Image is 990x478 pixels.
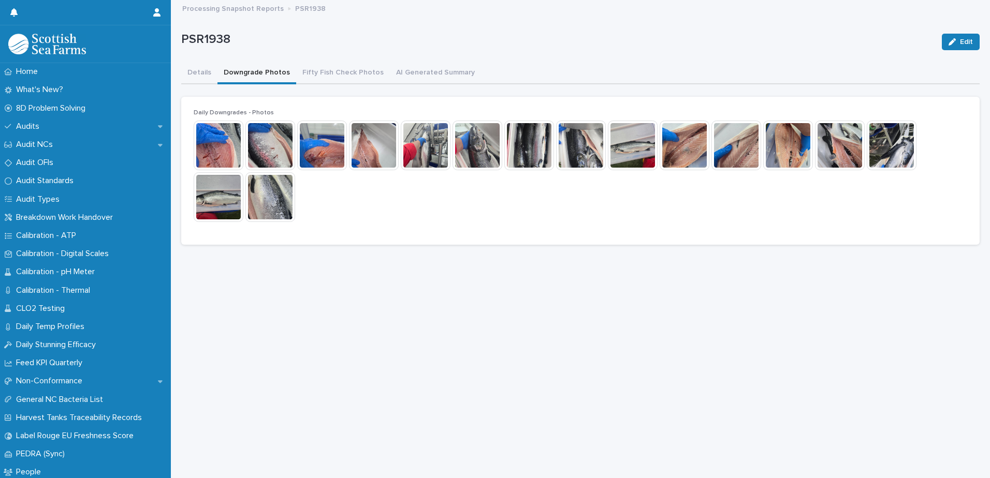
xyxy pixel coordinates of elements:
[181,32,934,47] p: PSR1938
[296,63,390,84] button: Fifty Fish Check Photos
[942,34,980,50] button: Edit
[12,358,91,368] p: Feed KPI Quarterly
[217,63,296,84] button: Downgrade Photos
[390,63,481,84] button: AI Generated Summary
[295,2,326,13] p: PSR1938
[12,467,49,477] p: People
[12,103,94,113] p: 8D Problem Solving
[12,249,117,259] p: Calibration - Digital Scales
[960,38,973,46] span: Edit
[12,431,142,441] p: Label Rouge EU Freshness Score
[12,340,104,350] p: Daily Stunning Efficacy
[12,158,62,168] p: Audit OFIs
[12,85,71,95] p: What's New?
[194,110,274,116] span: Daily Downgrades - Photos
[12,286,98,295] p: Calibration - Thermal
[12,267,103,277] p: Calibration - pH Meter
[181,63,217,84] button: Details
[12,195,68,204] p: Audit Types
[12,213,121,222] p: Breakdown Work Handover
[12,449,73,459] p: PEDRA (Sync)
[12,140,61,150] p: Audit NCs
[182,2,284,13] p: Processing Snapshot Reports
[12,122,48,131] p: Audits
[12,376,91,386] p: Non-Conformance
[12,231,84,241] p: Calibration - ATP
[12,176,82,186] p: Audit Standards
[12,67,46,77] p: Home
[8,34,86,54] img: mMrefqRFQpe26GRNOUkG
[12,395,111,405] p: General NC Bacteria List
[12,304,73,313] p: CLO2 Testing
[12,413,150,423] p: Harvest Tanks Traceability Records
[12,322,93,332] p: Daily Temp Profiles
